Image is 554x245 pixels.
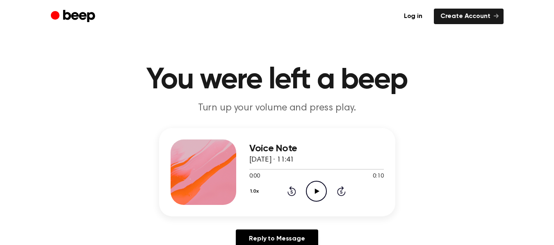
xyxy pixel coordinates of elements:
span: 0:00 [249,172,260,181]
a: Log in [397,9,429,24]
button: 1.0x [249,184,262,198]
p: Turn up your volume and press play. [120,101,435,115]
a: Create Account [434,9,504,24]
h3: Voice Note [249,143,384,154]
span: 0:10 [373,172,383,181]
a: Beep [51,9,97,25]
span: [DATE] · 11:41 [249,156,294,164]
h1: You were left a beep [67,65,487,95]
